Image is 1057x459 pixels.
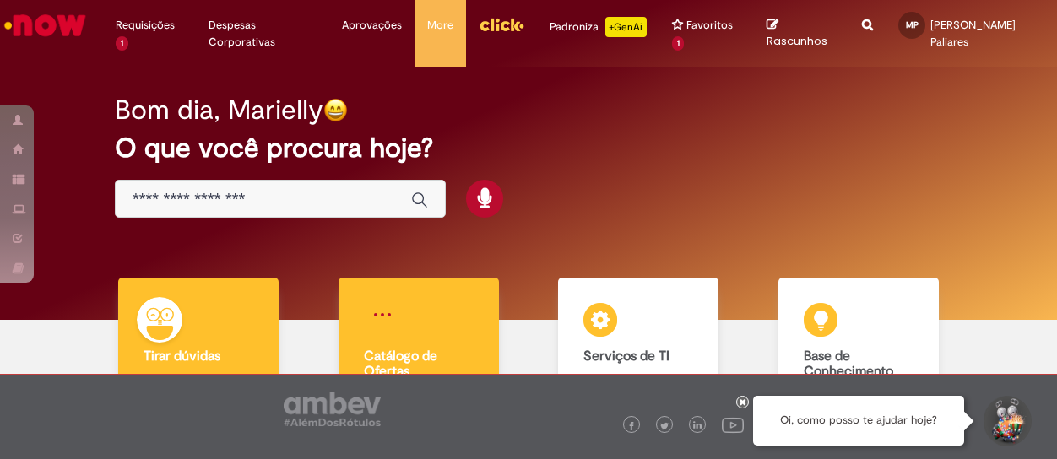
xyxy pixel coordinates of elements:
[981,396,1032,446] button: Iniciar Conversa de Suporte
[284,392,381,426] img: logo_footer_ambev_rotulo_gray.png
[627,422,636,430] img: logo_footer_facebook.png
[116,17,175,34] span: Requisições
[660,422,669,430] img: logo_footer_twitter.png
[767,18,837,49] a: Rascunhos
[144,348,220,364] b: Tirar dúvidas
[209,17,316,51] span: Despesas Corporativas
[364,348,437,380] b: Catálogo de Ofertas
[583,348,669,364] b: Serviços de TI
[479,12,524,37] img: click_logo_yellow_360x200.png
[323,98,348,122] img: happy-face.png
[115,133,942,163] h2: O que você procura hoje?
[309,278,529,424] a: Catálogo de Ofertas Abra uma solicitação
[767,33,827,49] span: Rascunhos
[906,19,919,30] span: MP
[804,348,893,380] b: Base de Conhecimento
[693,421,702,431] img: logo_footer_linkedin.png
[550,17,647,37] div: Padroniza
[930,18,1016,49] span: [PERSON_NAME] Paliares
[753,396,964,445] div: Oi, como posso te ajudar hoje?
[672,36,685,51] span: 1
[722,413,744,435] img: logo_footer_youtube.png
[583,373,693,390] p: Encontre ajuda
[605,17,647,37] p: +GenAi
[749,278,969,424] a: Base de Conhecimento Consulte e aprenda
[2,8,89,42] img: ServiceNow
[89,278,309,424] a: Tirar dúvidas Tirar dúvidas com Lupi Assist e Gen Ai
[528,278,749,424] a: Serviços de TI Encontre ajuda
[686,17,733,34] span: Favoritos
[116,36,128,51] span: 1
[115,95,323,125] h2: Bom dia, Marielly
[427,17,453,34] span: More
[144,373,253,407] p: Tirar dúvidas com Lupi Assist e Gen Ai
[342,17,402,34] span: Aprovações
